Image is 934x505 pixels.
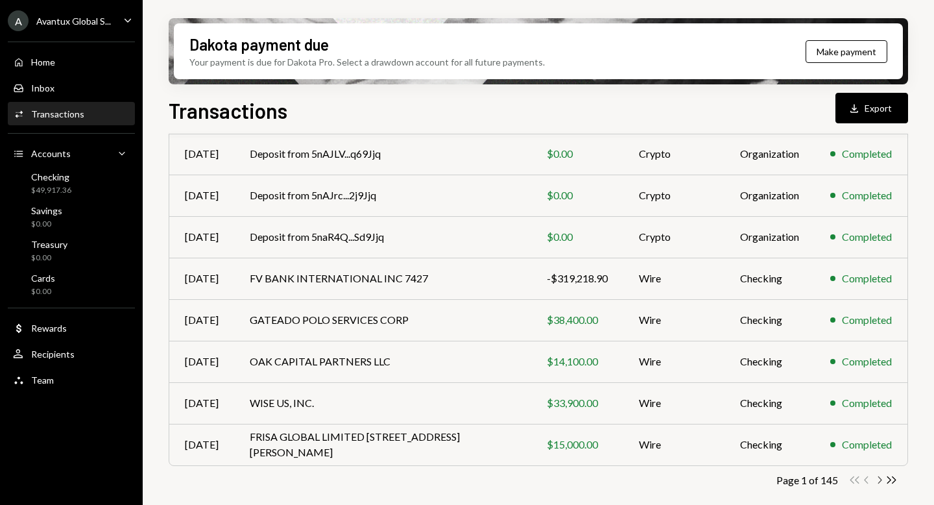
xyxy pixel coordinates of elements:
[185,312,219,328] div: [DATE]
[623,175,724,216] td: Crypto
[547,229,608,245] div: $0.00
[234,133,531,175] td: Deposit from 5nAJLV...q69Jjq
[31,252,67,264] div: $0.00
[31,148,71,159] div: Accounts
[169,97,287,123] h1: Transactions
[234,424,531,465] td: FRISA GLOBAL LIMITED [STREET_ADDRESS][PERSON_NAME]
[189,55,545,69] div: Your payment is due for Dakota Pro. Select a drawdown account for all future payments.
[547,437,608,452] div: $15,000.00
[31,286,55,297] div: $0.00
[835,93,908,123] button: Export
[547,271,608,286] div: -$319,218.90
[8,368,135,391] a: Team
[185,229,219,245] div: [DATE]
[8,201,135,232] a: Savings$0.00
[185,437,219,452] div: [DATE]
[842,271,892,286] div: Completed
[724,133,815,175] td: Organization
[8,342,135,365] a: Recipients
[31,82,54,93] div: Inbox
[185,146,219,162] div: [DATE]
[724,175,815,216] td: Organization
[36,16,111,27] div: Avantux Global S...
[185,271,219,286] div: [DATE]
[623,216,724,258] td: Crypto
[31,171,71,182] div: Checking
[842,229,892,245] div: Completed
[31,375,54,386] div: Team
[842,395,892,411] div: Completed
[547,395,608,411] div: $33,900.00
[623,299,724,341] td: Wire
[842,312,892,328] div: Completed
[547,146,608,162] div: $0.00
[842,146,892,162] div: Completed
[547,188,608,203] div: $0.00
[623,258,724,299] td: Wire
[31,205,62,216] div: Savings
[185,395,219,411] div: [DATE]
[724,216,815,258] td: Organization
[8,102,135,125] a: Transactions
[8,235,135,266] a: Treasury$0.00
[724,382,815,424] td: Checking
[8,142,135,165] a: Accounts
[724,258,815,299] td: Checking
[623,382,724,424] td: Wire
[8,316,135,339] a: Rewards
[842,354,892,369] div: Completed
[189,34,329,55] div: Dakota payment due
[8,167,135,199] a: Checking$49,917.36
[842,437,892,452] div: Completed
[842,188,892,203] div: Completed
[234,341,531,382] td: OAK CAPITAL PARTNERS LLC
[8,50,135,73] a: Home
[8,269,135,300] a: Cards$0.00
[31,56,55,68] div: Home
[623,133,724,175] td: Crypto
[31,185,71,196] div: $49,917.36
[547,312,608,328] div: $38,400.00
[724,299,815,341] td: Checking
[234,175,531,216] td: Deposit from 5nAJrc...2j9Jjq
[31,349,75,360] div: Recipients
[185,188,219,203] div: [DATE]
[8,76,135,99] a: Inbox
[623,424,724,465] td: Wire
[234,258,531,299] td: FV BANK INTERNATIONAL INC 7427
[31,239,67,250] div: Treasury
[234,382,531,424] td: WISE US, INC.
[547,354,608,369] div: $14,100.00
[8,10,29,31] div: A
[234,299,531,341] td: GATEADO POLO SERVICES CORP
[724,341,815,382] td: Checking
[185,354,219,369] div: [DATE]
[31,273,55,284] div: Cards
[234,216,531,258] td: Deposit from 5naR4Q...Sd9Jjq
[31,323,67,334] div: Rewards
[776,474,838,486] div: Page 1 of 145
[31,108,84,119] div: Transactions
[623,341,724,382] td: Wire
[724,424,815,465] td: Checking
[31,219,62,230] div: $0.00
[806,40,887,63] button: Make payment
